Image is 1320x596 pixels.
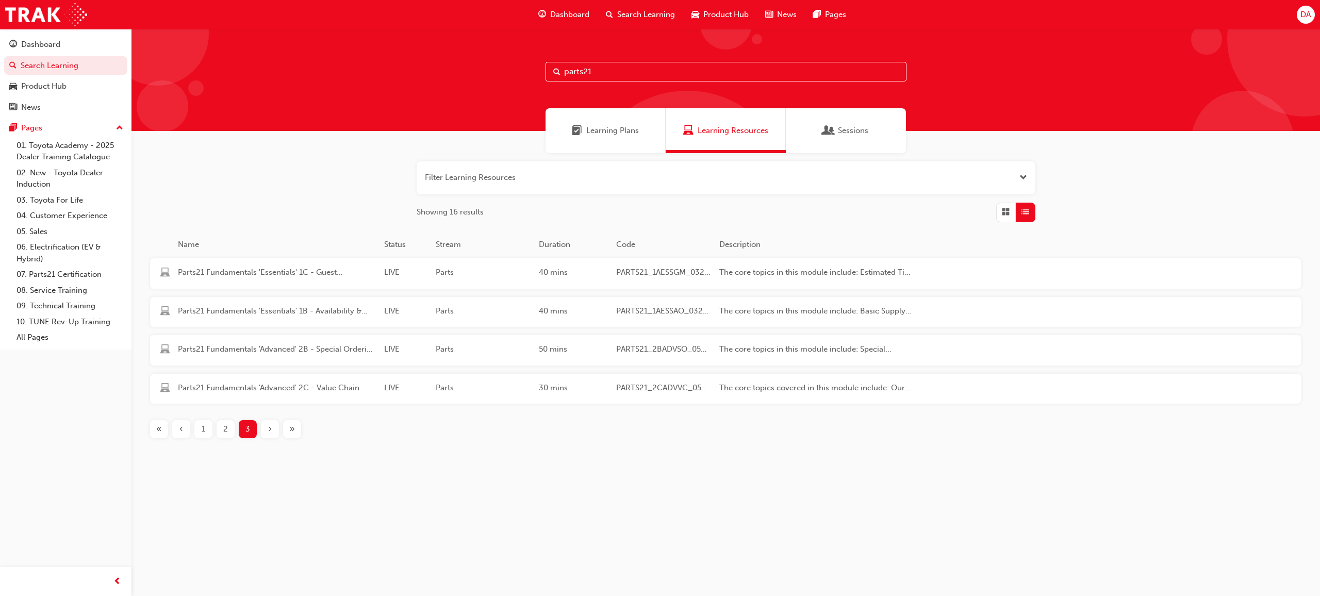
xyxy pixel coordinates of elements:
a: 09. Technical Training [12,298,127,314]
div: Status [380,239,432,251]
a: News [4,98,127,117]
a: 06. Electrification (EV & Hybrid) [12,239,127,267]
span: Search Learning [617,9,675,21]
button: Next page [259,420,281,438]
div: Dashboard [21,39,60,51]
span: Sessions [838,125,868,137]
span: learningResourceType_ELEARNING-icon [160,307,170,318]
span: learningResourceType_ELEARNING-icon [160,345,170,356]
span: PARTS21_1AESSAO_0321_EL [616,305,711,317]
div: News [21,102,41,113]
a: news-iconNews [757,4,805,25]
input: Search... [546,62,906,81]
span: learningResourceType_ELEARNING-icon [160,384,170,395]
span: The core topics in this module include: Estimated Time of Arrival (ETA), Management, Special Part... [719,267,917,278]
a: Parts21 Fundamentals 'Essentials' 1B - Availability & Standard Ordering eLearningLIVEParts40 mins... [150,297,1301,327]
button: Last page [281,420,303,438]
span: news-icon [765,8,773,21]
span: Parts [436,382,531,394]
a: Learning PlansLearning Plans [546,108,666,153]
div: 40 mins [535,305,612,319]
div: 30 mins [535,382,612,396]
span: Showing 16 results [417,206,484,218]
div: 40 mins [535,267,612,280]
span: Learning Resources [683,125,694,137]
span: Learning Resources [698,125,768,137]
span: 1 [202,423,205,435]
a: Dashboard [4,35,127,54]
span: Parts21 Fundamentals 'Advanced' 2B - Special Ordering & Heijunka [178,343,376,355]
a: Parts21 Fundamentals 'Advanced' 2C - Value ChainLIVEParts30 minsPARTS21_2CADVVC_0522_ELThe core t... [150,374,1301,404]
a: 03. Toyota For Life [12,192,127,208]
a: guage-iconDashboard [530,4,598,25]
a: 02. New - Toyota Dealer Induction [12,165,127,192]
button: DashboardSearch LearningProduct HubNews [4,33,127,119]
img: Trak [5,3,87,26]
div: LIVE [380,305,432,319]
a: SessionsSessions [786,108,906,153]
a: Parts21 Fundamentals 'Essentials' 1C - Guest Management eLearningLIVEParts40 minsPARTS21_1AESSGM_... [150,258,1301,289]
div: Name [174,239,380,251]
span: The core topics in this module include: Special Ordering Methods, Inter-Dealer Trading and Introd... [719,343,917,355]
span: Parts [436,343,531,355]
span: Dashboard [550,9,589,21]
span: Learning Plans [572,125,582,137]
span: guage-icon [538,8,546,21]
span: car-icon [691,8,699,21]
span: search-icon [606,8,613,21]
span: » [289,423,295,435]
span: Parts [436,305,531,317]
button: Page 1 [192,420,214,438]
span: Parts21 Fundamentals 'Essentials' 1B - Availability & Standard Ordering eLearning [178,305,376,317]
span: ‹ [179,423,183,435]
a: Learning ResourcesLearning Resources [666,108,786,153]
a: Parts21 Fundamentals 'Advanced' 2B - Special Ordering & HeijunkaLIVEParts50 minsPARTS21_2BADVSO_0... [150,335,1301,366]
span: List [1021,206,1029,218]
span: News [777,9,797,21]
a: 01. Toyota Academy - 2025 Dealer Training Catalogue [12,138,127,165]
span: Open the filter [1019,172,1027,184]
button: Previous page [170,420,192,438]
span: Pages [825,9,846,21]
div: LIVE [380,267,432,280]
span: 3 [245,423,250,435]
button: Pages [4,119,127,138]
span: Grid [1002,206,1010,218]
span: Parts21 Fundamentals 'Essentials' 1C - Guest Management eLearning [178,267,376,278]
span: Parts21 Fundamentals 'Advanced' 2C - Value Chain [178,382,376,394]
span: DA [1300,9,1311,21]
span: 2 [223,423,228,435]
button: Page 3 [237,420,259,438]
div: LIVE [380,382,432,396]
a: 10. TUNE Rev-Up Training [12,314,127,330]
span: news-icon [9,103,17,112]
div: Stream [432,239,535,251]
div: LIVE [380,343,432,357]
a: Search Learning [4,56,127,75]
div: Description [715,239,921,251]
span: › [268,423,272,435]
span: pages-icon [813,8,821,21]
span: PARTS21_2CADVVC_0522_EL [616,382,711,394]
button: Page 2 [214,420,237,438]
span: up-icon [116,122,123,135]
span: Sessions [823,125,834,137]
span: search-icon [9,61,16,71]
button: First page [148,420,170,438]
span: car-icon [9,82,17,91]
div: Product Hub [21,80,67,92]
span: « [156,423,162,435]
a: 07. Parts21 Certification [12,267,127,283]
span: guage-icon [9,40,17,49]
span: Product Hub [703,9,749,21]
a: search-iconSearch Learning [598,4,683,25]
a: All Pages [12,329,127,345]
a: 05. Sales [12,224,127,240]
span: PARTS21_2BADVSO_0522_EL [616,343,711,355]
div: Duration [535,239,612,251]
div: 50 mins [535,343,612,357]
span: The core topics covered in this module include: Our Value Chain, What is the Value Chain, Ecosyst... [719,382,917,394]
a: pages-iconPages [805,4,854,25]
span: Parts [436,267,531,278]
